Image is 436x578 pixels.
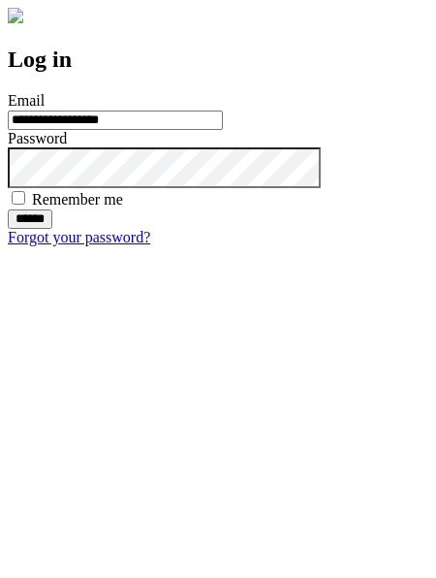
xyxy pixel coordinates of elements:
label: Remember me [32,191,123,208]
label: Email [8,92,45,109]
img: logo-4e3dc11c47720685a147b03b5a06dd966a58ff35d612b21f08c02c0306f2b779.png [8,8,23,23]
a: Forgot your password? [8,229,150,245]
h2: Log in [8,47,428,73]
label: Password [8,130,67,146]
